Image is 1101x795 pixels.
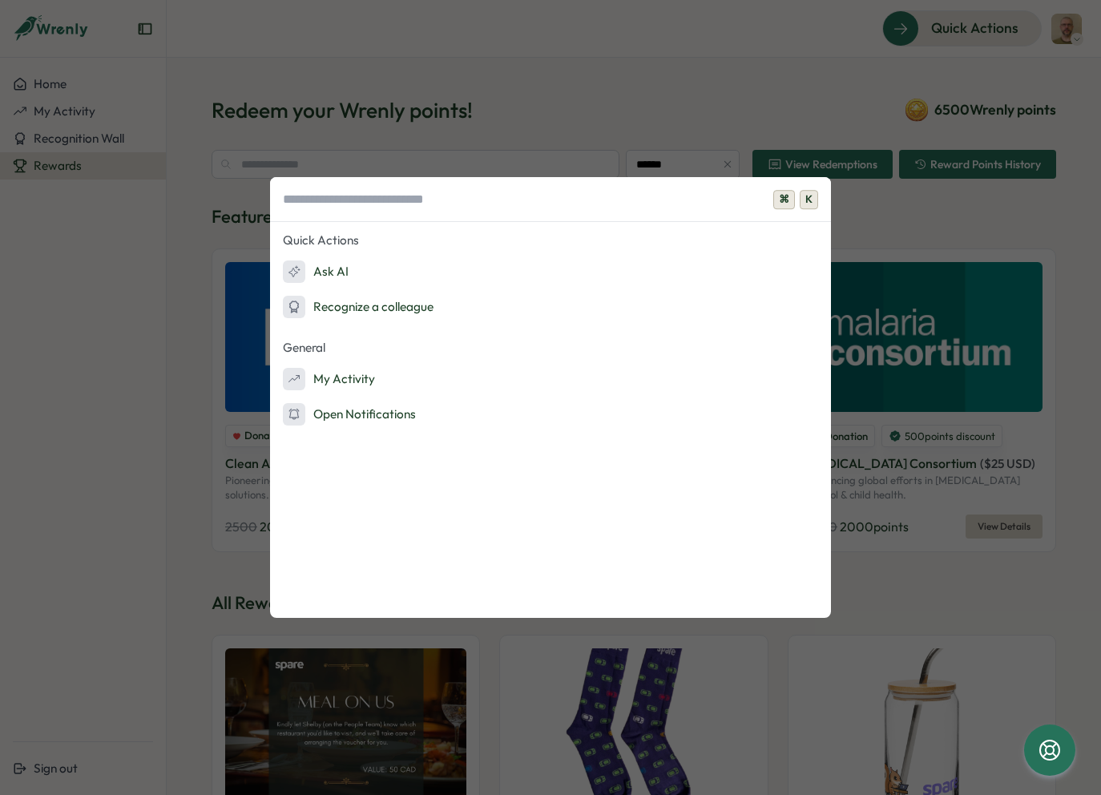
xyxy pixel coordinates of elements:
[270,398,831,430] button: Open Notifications
[773,190,795,209] span: ⌘
[270,291,831,323] button: Recognize a colleague
[270,336,831,360] p: General
[283,296,434,318] div: Recognize a colleague
[270,363,831,395] button: My Activity
[800,190,818,209] span: K
[283,368,375,390] div: My Activity
[270,256,831,288] button: Ask AI
[283,403,416,426] div: Open Notifications
[283,260,349,283] div: Ask AI
[270,228,831,252] p: Quick Actions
